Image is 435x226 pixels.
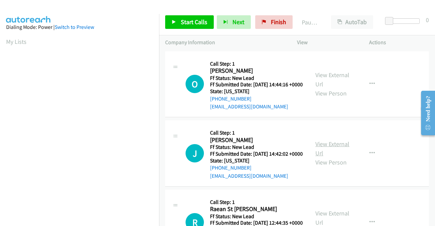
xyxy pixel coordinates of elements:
[369,38,429,47] p: Actions
[416,86,435,140] iframe: Resource Center
[6,23,153,31] div: Dialing Mode: Power |
[165,38,285,47] p: Company Information
[210,144,303,151] h5: Ff Status: New Lead
[210,129,303,136] h5: Call Step: 1
[181,18,207,26] span: Start Calls
[210,205,301,213] h2: Raean St [PERSON_NAME]
[210,95,251,102] a: [PHONE_NUMBER]
[186,144,204,162] h1: J
[217,15,251,29] button: Next
[210,88,303,95] h5: State: [US_STATE]
[271,18,286,26] span: Finish
[315,140,349,157] a: View External Url
[210,199,303,206] h5: Call Step: 1
[210,60,303,67] h5: Call Step: 1
[315,158,347,166] a: View Person
[186,75,204,93] h1: O
[255,15,293,29] a: Finish
[297,38,357,47] p: View
[232,18,244,26] span: Next
[315,71,349,88] a: View External Url
[55,24,94,30] a: Switch to Preview
[210,164,251,171] a: [PHONE_NUMBER]
[210,67,301,75] h2: [PERSON_NAME]
[210,81,303,88] h5: Ff Submitted Date: [DATE] 14:44:16 +0000
[210,213,303,220] h5: Ff Status: New Lead
[426,15,429,24] div: 0
[186,75,204,93] div: The call is yet to be attempted
[210,173,288,179] a: [EMAIL_ADDRESS][DOMAIN_NAME]
[302,18,319,27] p: Paused
[388,18,420,24] div: Delay between calls (in seconds)
[210,157,303,164] h5: State: [US_STATE]
[315,89,347,97] a: View Person
[210,75,303,82] h5: Ff Status: New Lead
[210,151,303,157] h5: Ff Submitted Date: [DATE] 14:42:02 +0000
[165,15,214,29] a: Start Calls
[210,136,301,144] h2: [PERSON_NAME]
[6,38,27,46] a: My Lists
[210,103,288,110] a: [EMAIL_ADDRESS][DOMAIN_NAME]
[331,15,373,29] button: AutoTab
[186,144,204,162] div: The call is yet to be attempted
